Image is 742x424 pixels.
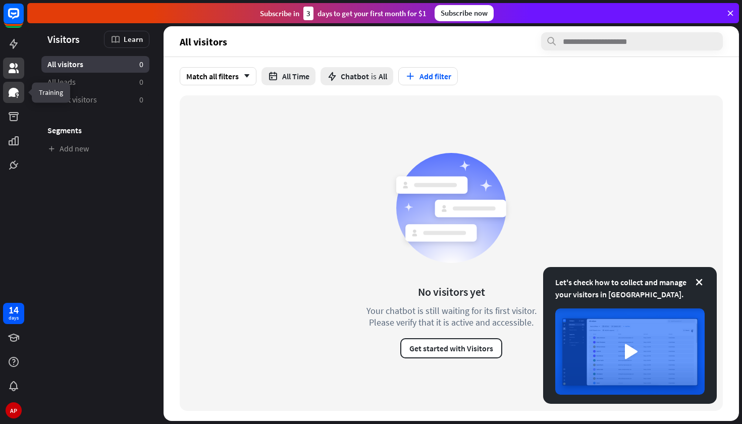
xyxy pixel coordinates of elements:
[6,402,22,418] div: AP
[555,276,705,300] div: Let's check how to collect and manage your visitors in [GEOGRAPHIC_DATA].
[398,67,458,85] button: Add filter
[9,314,19,322] div: days
[41,125,149,135] h3: Segments
[239,73,250,79] i: arrow_down
[180,67,256,85] div: Match all filters
[303,7,313,20] div: 3
[41,91,149,108] a: Recent visitors 0
[41,74,149,90] a: All leads 0
[260,7,427,20] div: Subscribe in days to get your first month for $1
[435,5,494,21] div: Subscribe now
[379,71,387,81] span: All
[139,77,143,87] aside: 0
[418,285,485,299] div: No visitors yet
[47,77,76,87] span: All leads
[47,59,83,70] span: All visitors
[8,4,38,34] button: Open LiveChat chat widget
[124,34,143,44] span: Learn
[139,94,143,105] aside: 0
[555,308,705,395] img: image
[139,59,143,70] aside: 0
[400,338,502,358] button: Get started with Visitors
[41,140,149,157] a: Add new
[261,67,315,85] button: All Time
[9,305,19,314] div: 14
[180,36,227,47] span: All visitors
[348,305,555,328] div: Your chatbot is still waiting for its first visitor. Please verify that it is active and accessible.
[341,71,369,81] span: Chatbot
[47,33,80,45] span: Visitors
[371,71,377,81] span: is
[3,303,24,324] a: 14 days
[47,94,97,105] span: Recent visitors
